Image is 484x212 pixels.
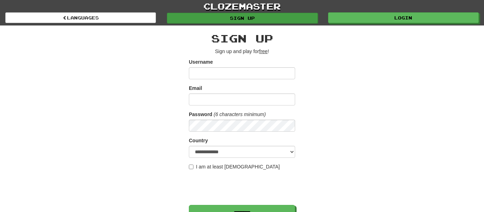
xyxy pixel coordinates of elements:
[214,111,266,117] em: (6 characters minimum)
[189,111,212,118] label: Password
[259,48,268,54] u: free
[189,33,295,44] h2: Sign up
[189,174,297,201] iframe: reCAPTCHA
[189,48,295,55] p: Sign up and play for !
[189,165,193,169] input: I am at least [DEMOGRAPHIC_DATA]
[167,13,317,23] a: Sign up
[328,12,479,23] a: Login
[189,85,202,92] label: Email
[5,12,156,23] a: Languages
[189,58,213,65] label: Username
[189,137,208,144] label: Country
[189,163,280,170] label: I am at least [DEMOGRAPHIC_DATA]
